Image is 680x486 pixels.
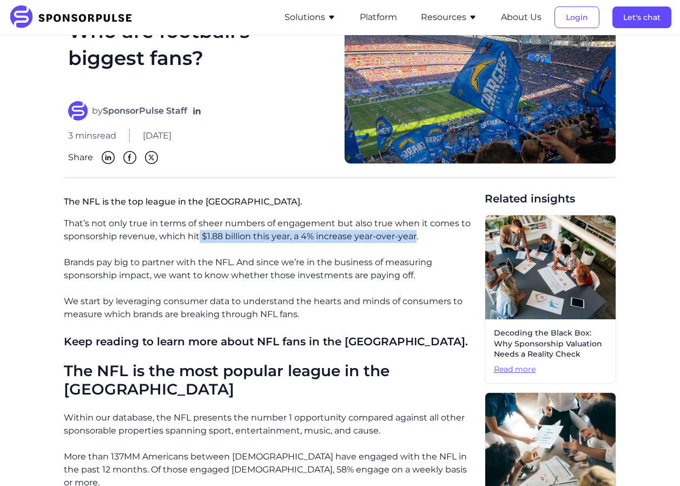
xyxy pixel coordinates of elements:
[64,217,476,243] p: That’s not only true in terms of sheer numbers of engagement but also true when it comes to spons...
[64,256,476,282] p: Brands pay big to partner with the NFL. And since we’re in the business of measuring sponsorship ...
[501,12,542,22] a: About Us
[9,5,140,29] img: SponsorPulse
[145,151,158,164] img: Twitter
[64,335,468,348] span: Keep reading to learn more about NFL fans in the [GEOGRAPHIC_DATA].
[612,6,671,28] button: Let's chat
[501,11,542,24] button: About Us
[494,364,607,375] span: Read more
[64,411,476,437] p: Within our database, the NFL presents the number 1 opportunity compared against all other sponsor...
[68,101,88,121] img: SponsorPulse Staff
[68,151,93,164] span: Share
[102,151,115,164] img: Linkedin
[612,12,671,22] a: Let's chat
[192,106,202,116] a: Follow on LinkedIn
[64,295,476,321] p: We start by leveraging consumer data to understand the hearts and minds of consumers to measure w...
[103,106,187,116] strong: SponsorPulse Staff
[123,151,136,164] img: Facebook
[64,362,476,398] h2: The NFL is the most popular league in the [GEOGRAPHIC_DATA]
[494,328,607,360] span: Decoding the Black Box: Why Sponsorship Valuation Needs a Reality Check
[554,12,599,22] a: Login
[421,11,477,24] button: Resources
[485,191,616,206] span: Related insights
[360,11,397,24] button: Platform
[485,215,616,319] img: Getty images courtesy of Unsplash
[92,104,187,117] span: by
[554,6,599,28] button: Login
[64,191,476,217] p: The NFL is the top league in the [GEOGRAPHIC_DATA].
[68,129,116,142] span: 3 mins read
[485,215,616,384] a: Decoding the Black Box: Why Sponsorship Valuation Needs a Reality CheckRead more
[143,129,171,142] span: [DATE]
[360,12,397,22] a: Platform
[285,11,336,24] button: Solutions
